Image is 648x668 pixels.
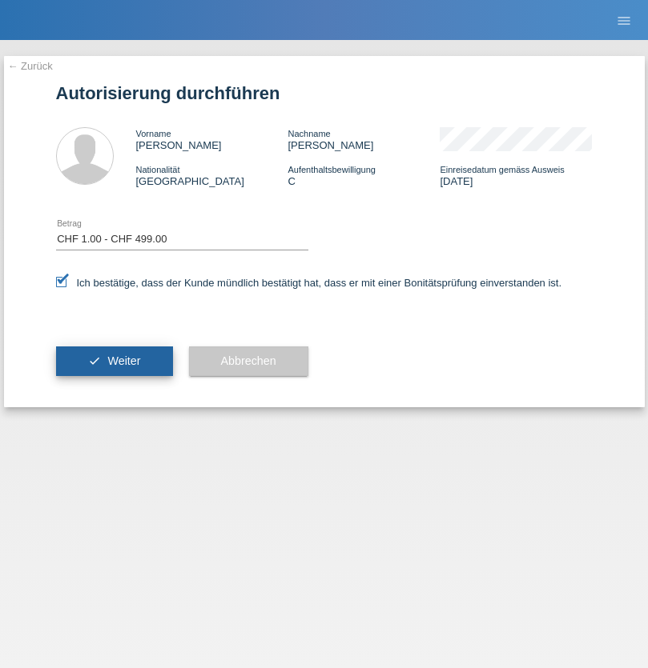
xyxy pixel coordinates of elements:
[136,127,288,151] div: [PERSON_NAME]
[56,346,173,377] button: check Weiter
[288,163,440,187] div: C
[107,354,140,367] span: Weiter
[136,163,288,187] div: [GEOGRAPHIC_DATA]
[288,129,330,138] span: Nachname
[88,354,101,367] i: check
[56,277,562,289] label: Ich bestätige, dass der Kunde mündlich bestätigt hat, dass er mit einer Bonitätsprüfung einversta...
[440,163,592,187] div: [DATE]
[608,15,640,25] a: menu
[221,354,276,367] span: Abbrechen
[136,129,171,138] span: Vorname
[8,60,53,72] a: ← Zurück
[136,165,180,174] span: Nationalität
[616,13,632,29] i: menu
[288,165,375,174] span: Aufenthaltsbewilligung
[189,346,308,377] button: Abbrechen
[56,83,593,103] h1: Autorisierung durchführen
[288,127,440,151] div: [PERSON_NAME]
[440,165,564,174] span: Einreisedatum gemäss Ausweis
